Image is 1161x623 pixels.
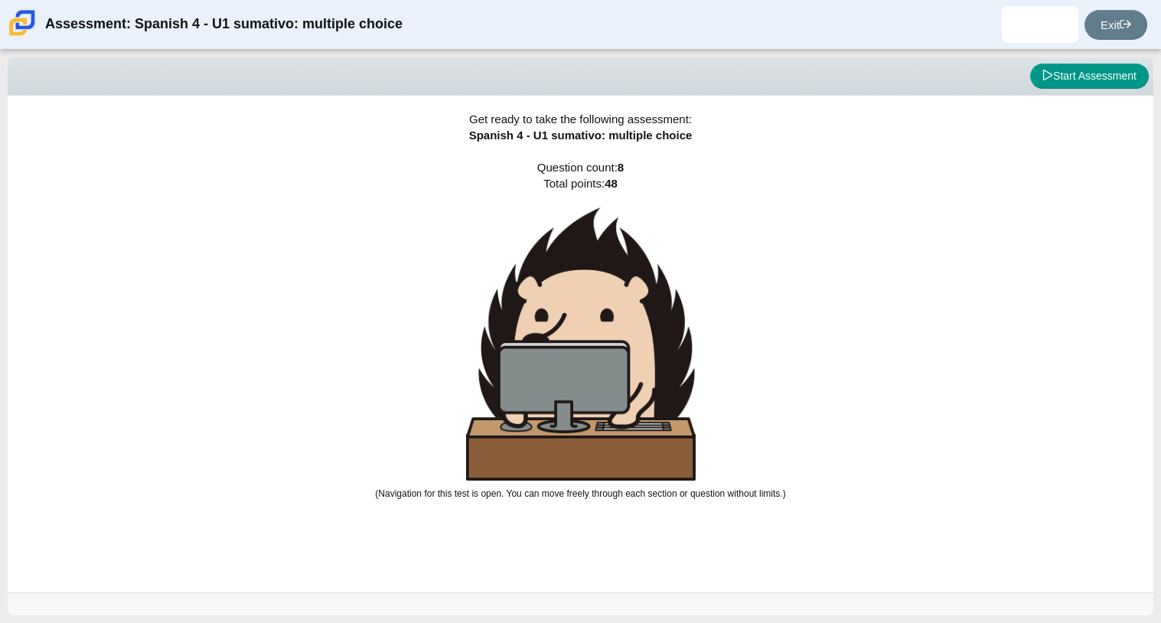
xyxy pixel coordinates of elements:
[45,6,403,43] div: Assessment: Spanish 4 - U1 sumativo: multiple choice
[466,207,696,481] img: hedgehog-behind-computer-large.png
[618,161,624,174] b: 8
[375,161,785,499] span: Question count: Total points:
[1028,12,1052,37] img: alondra.arcelacend.FIgcTm
[605,177,618,190] b: 48
[1030,64,1149,90] button: Start Assessment
[6,7,38,39] img: Carmen School of Science & Technology
[469,113,692,126] span: Get ready to take the following assessment:
[469,129,693,142] span: Spanish 4 - U1 sumativo: multiple choice
[1084,10,1147,40] a: Exit
[6,28,38,41] a: Carmen School of Science & Technology
[375,488,785,499] small: (Navigation for this test is open. You can move freely through each section or question without l...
